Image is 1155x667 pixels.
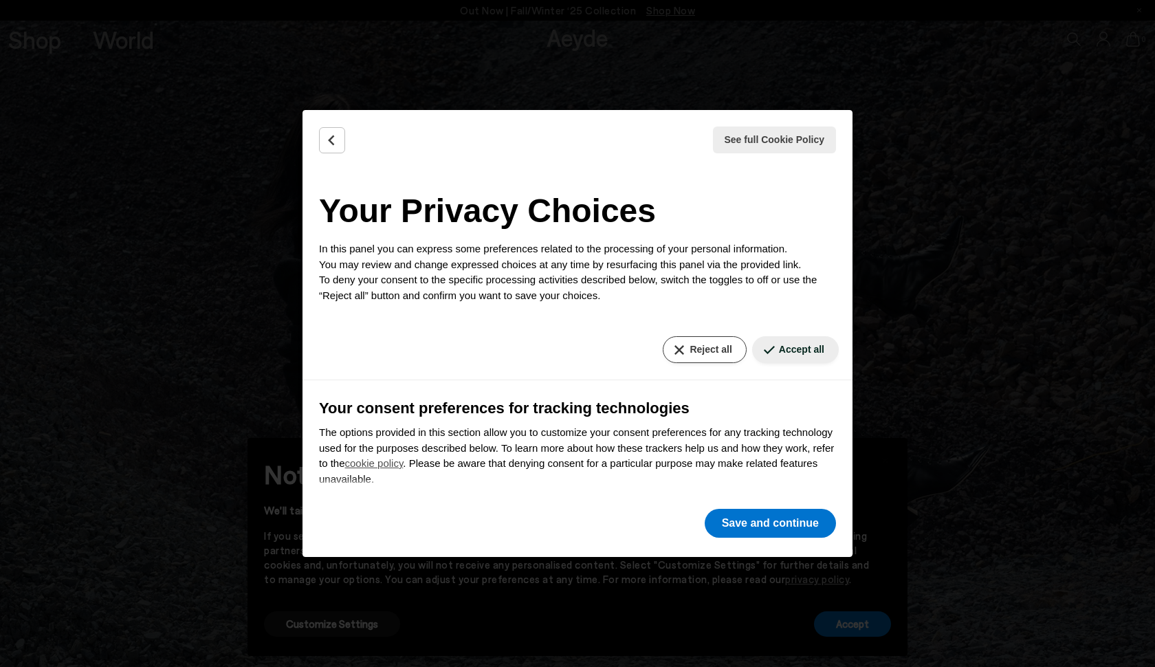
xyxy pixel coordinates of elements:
[319,127,345,153] button: Back
[663,336,746,363] button: Reject all
[345,457,404,469] a: cookie policy - link opens in a new tab
[725,133,825,147] span: See full Cookie Policy
[713,127,837,153] button: See full Cookie Policy
[319,241,836,303] p: In this panel you can express some preferences related to the processing of your personal informa...
[319,186,836,236] h2: Your Privacy Choices
[319,397,836,419] h3: Your consent preferences for tracking technologies
[319,425,836,487] p: The options provided in this section allow you to customize your consent preferences for any trac...
[752,336,839,363] button: Accept all
[705,509,836,538] button: Save and continue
